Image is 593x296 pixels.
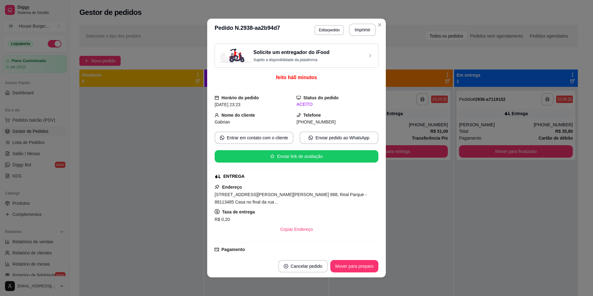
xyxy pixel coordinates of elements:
button: close-circleCancelar pedido [278,260,328,272]
img: delivery-image [220,49,251,62]
span: feito há 0 minutos [276,75,317,80]
span: [STREET_ADDRESS][PERSON_NAME][PERSON_NAME] 888, Real Parque - 88113485 Casa no final da rua .. [215,192,367,204]
strong: Pagamento [221,247,245,252]
button: Close [375,20,385,30]
button: starEnviar link de avaliação [215,150,378,163]
strong: Taxa de entrega [222,209,255,214]
strong: Status do pedido [303,95,339,100]
span: R$ 0,20 [215,217,230,222]
div: ENTREGA [223,173,244,180]
span: close-circle [284,264,288,268]
strong: Endereço [222,185,242,190]
strong: Horário do pedido [221,95,259,100]
span: credit-card [215,247,219,252]
p: Sujeito a disponibilidade da plataforma [253,57,329,62]
button: whats-appEntrar em contato com o cliente [215,132,293,144]
span: whats-app [220,136,224,140]
div: ACEITO [296,101,378,108]
strong: Nome do cliente [221,113,255,118]
h3: Pedido N. 2938-aa2b94d7 [215,24,280,36]
button: Copiar Endereço [275,223,318,235]
button: Mover para preparo [330,260,378,272]
span: Gabrian [215,119,230,124]
span: star [270,154,274,159]
span: dollar [215,209,220,214]
span: pushpin [215,184,220,189]
button: Imprimir [349,24,376,36]
span: [PHONE_NUMBER] [296,119,336,124]
h3: Solicite um entregador do iFood [253,49,329,56]
span: [DATE] 23:23 [215,102,240,107]
span: calendar [215,96,219,100]
button: Editarpedido [314,25,344,35]
strong: Telefone [303,113,321,118]
span: user [215,113,219,117]
span: whats-app [309,136,313,140]
span: desktop [296,96,301,100]
button: whats-appEnviar pedido ao WhatsApp [300,132,378,144]
span: phone [296,113,301,117]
